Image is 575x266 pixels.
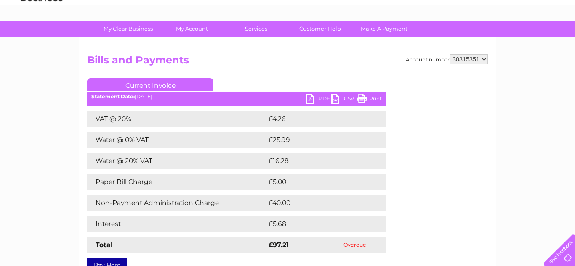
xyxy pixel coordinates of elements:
a: My Account [157,21,227,37]
td: Water @ 0% VAT [87,132,266,148]
div: Account number [406,54,488,64]
td: VAT @ 20% [87,111,266,127]
a: Contact [519,36,540,42]
div: [DATE] [87,94,386,100]
b: Statement Date: [91,93,135,100]
td: £5.00 [266,174,367,190]
a: Telecoms [471,36,497,42]
td: Water @ 20% VAT [87,153,266,169]
a: Log out [547,36,567,42]
a: Customer Help [285,21,355,37]
h2: Bills and Payments [87,54,488,70]
strong: £97.21 [269,241,289,249]
td: Non-Payment Administration Charge [87,195,266,211]
a: Make A Payment [349,21,419,37]
a: Blog [502,36,514,42]
a: Energy [448,36,466,42]
td: £5.68 [266,216,367,232]
a: Print [357,94,382,106]
td: Overdue [323,237,386,253]
a: Current Invoice [87,78,213,91]
a: My Clear Business [93,21,163,37]
td: £16.28 [266,153,368,169]
a: Services [221,21,291,37]
td: Interest [87,216,266,232]
strong: Total [96,241,113,249]
a: Water [427,36,443,42]
div: Clear Business is a trading name of Verastar Limited (registered in [GEOGRAPHIC_DATA] No. 3667643... [89,5,487,41]
td: £40.00 [266,195,370,211]
td: Paper Bill Charge [87,174,266,190]
td: £4.26 [266,111,366,127]
img: logo.png [20,22,63,47]
a: PDF [306,94,331,106]
a: 0333 014 3131 [416,4,474,15]
td: £25.99 [266,132,369,148]
a: CSV [331,94,357,106]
